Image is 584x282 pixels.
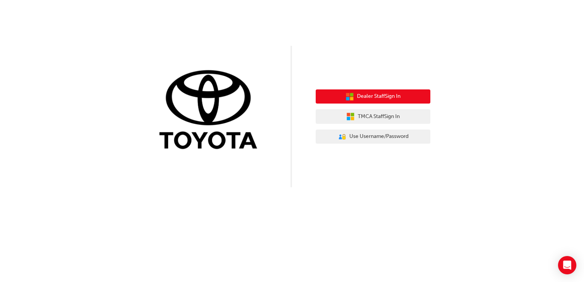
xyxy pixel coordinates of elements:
span: Dealer Staff Sign In [357,92,401,101]
button: TMCA StaffSign In [316,109,430,124]
span: TMCA Staff Sign In [358,112,400,121]
span: Use Username/Password [349,132,409,141]
button: Dealer StaffSign In [316,89,430,104]
img: Trak [154,68,268,153]
button: Use Username/Password [316,130,430,144]
div: Open Intercom Messenger [558,256,576,274]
